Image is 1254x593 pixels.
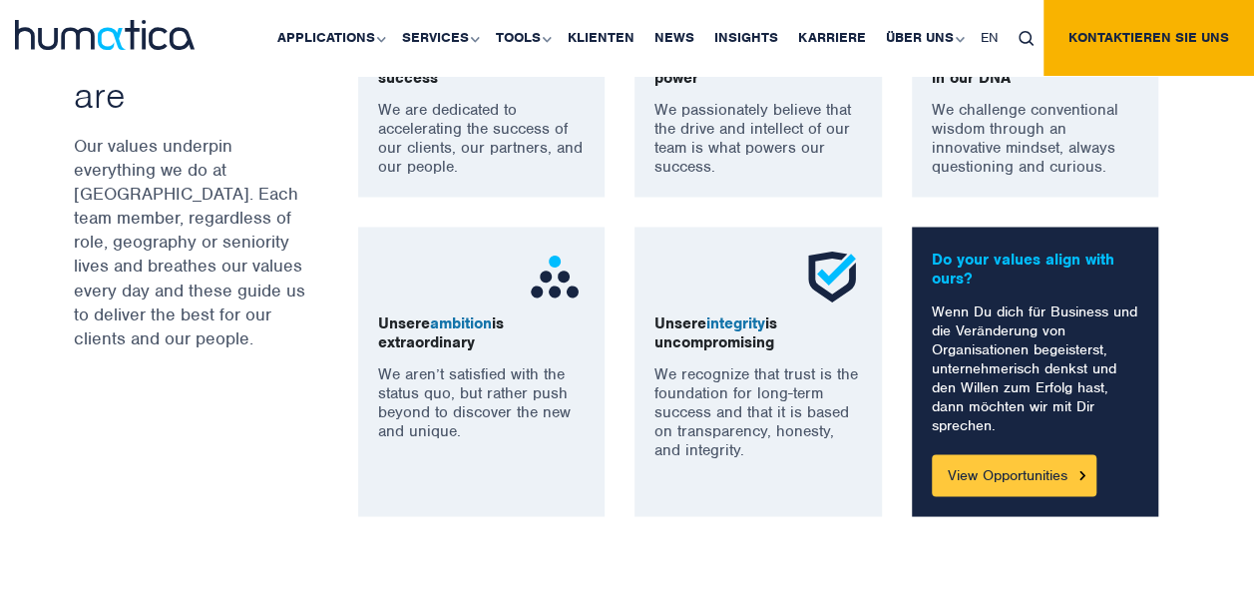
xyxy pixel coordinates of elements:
p: We aren’t satisfied with the status quo, but rather push beyond to discover the new and unique. [378,364,586,440]
span: ambition [430,312,492,332]
p: We passionately believe that the drive and intellect of our team is what powers our success. [654,101,862,177]
img: search_icon [1019,31,1034,46]
p: We recognize that trust is the foundation for long-term success and that it is based on transpare... [654,364,862,459]
p: Wenn Du dich für Business und die Veränderung von Organisationen begeisterst, unternehmerisch den... [932,301,1139,434]
img: Button [1079,470,1085,479]
img: ico [525,247,585,306]
span: EN [981,29,999,46]
a: View Opportunities [932,454,1096,496]
p: We are dedicated to accelerating the success of our clients, our partners, and our people. [378,101,586,177]
p: We challenge conventional wisdom through an innovative mindset, always questioning and curious. [932,101,1139,177]
img: logo [15,20,195,50]
img: ico [802,247,862,306]
p: Unsere is uncompromising [654,313,862,351]
p: Unsere is extraordinary [378,313,586,351]
span: integrity [706,312,765,332]
p: Our values underpin everything we do at [GEOGRAPHIC_DATA]. Each team member, regardless of role, ... [74,134,308,349]
p: Do your values align with ours? [932,251,1139,289]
